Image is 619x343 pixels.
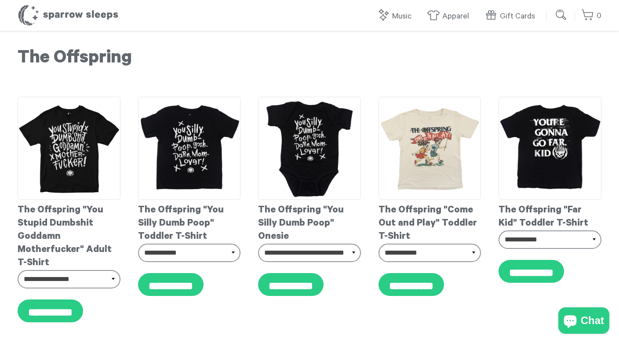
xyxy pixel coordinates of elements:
div: The Offspring "You Silly Dumb Poop" Toddler T-Shirt [138,200,241,244]
h1: The Offspring [18,48,601,70]
a: Apparel [427,7,473,26]
inbox-online-store-chat: Shopify online store chat [556,307,612,336]
input: Submit [553,6,570,24]
div: The Offspring "You Stupid Dumbshit Goddamn Motherfucker" Adult T-Shirt [18,200,120,270]
img: TheOffspring-YouStupid-AdultT-shirt_grande.jpg [18,97,120,200]
div: The Offspring "Far Kid" Toddler T-Shirt [499,200,601,230]
img: TheOffspring-YouSilly-ToddlerT-shirt_grande.jpg [138,97,241,200]
a: Music [377,7,416,26]
a: Gift Cards [484,7,539,26]
div: The Offspring "Come Out and Play" Toddler T-Shirt [379,200,481,244]
img: TheOffspring-ComeOutAndPlay-ToddlerT-shirt_grande.jpg [379,97,481,200]
img: TheOffspring-GoFar_Back_-ToddlerT-shirt_grande.jpg [499,97,601,200]
h1: Sparrow Sleeps [18,4,119,26]
img: TheOffspring-YouSilly-Onesie_grande.jpg [258,97,361,200]
a: 0 [581,7,601,26]
div: The Offspring "You Silly Dumb Poop" Onesie [258,200,361,244]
